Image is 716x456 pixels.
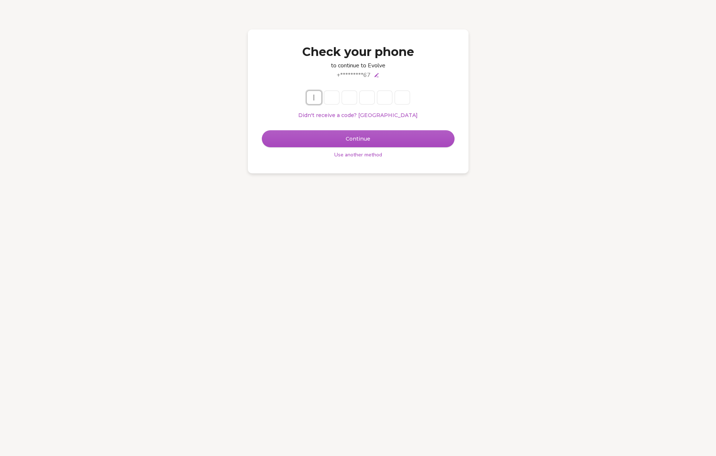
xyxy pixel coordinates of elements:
[346,135,370,142] span: Continue
[298,112,418,119] button: Didn't receive a code? [GEOGRAPHIC_DATA]
[262,131,454,147] button: Continue
[374,72,380,78] button: Edit
[334,151,382,159] a: Use another method
[262,44,454,60] h1: Check your phone
[262,61,454,70] p: to continue to Evolve
[307,91,424,104] input: Enter verification code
